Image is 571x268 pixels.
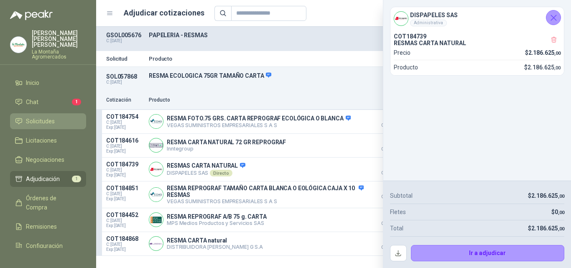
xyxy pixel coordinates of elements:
p: COT184616 [106,137,144,144]
span: Exp: [DATE] [106,125,144,130]
a: Remisiones [10,219,86,235]
span: 2.186.625 [528,49,561,56]
h1: Adjudicar cotizaciones [124,7,204,19]
p: $ 2.186.625 [369,161,410,175]
span: 1 [72,176,81,182]
p: Total [390,224,403,233]
span: Crédito 30 días [369,195,410,199]
p: RESMA CARTA natural [167,237,263,244]
p: Producto [149,96,364,104]
span: Órdenes de Compra [26,194,78,212]
img: Company Logo [10,37,26,53]
p: Precio [394,48,410,57]
p: Precio [369,96,410,104]
div: Directo [210,170,232,176]
p: COT184739 [106,161,144,168]
span: 2.186.625 [531,225,564,232]
img: Company Logo [149,162,163,176]
span: 1 [72,99,81,105]
span: Chat [26,97,38,107]
p: Subtotal [390,191,413,200]
p: RESMA CARTA NATURAL 72 GR REPROGRAF [167,139,286,145]
span: C: [DATE] [106,168,144,173]
p: Producto [149,56,441,61]
p: Solicitud [106,56,144,61]
a: Configuración [10,238,86,254]
p: RESMA REPROGRAF A/B 75 g. CARTA [167,213,267,220]
p: COT184754 [106,113,144,120]
img: Company Logo [149,213,163,227]
p: $ [551,207,564,217]
p: RESMAS CARTA NATURAL [167,162,245,170]
p: $ 244.188 [369,137,410,151]
span: Crédito 30 días [369,245,410,250]
p: RESMA ECOLOGICA 75GR TAMAÑO CARTA [149,72,441,79]
span: ,00 [558,210,564,215]
span: C: [DATE] [106,218,144,223]
span: Exp: [DATE] [106,173,144,178]
p: COT184452 [106,212,144,218]
p: VEGAS SUMINISTROS EMPRESARIALES S A S [167,122,351,128]
p: DISPAPELES SAS [167,170,245,176]
p: COT184739 [394,33,561,40]
p: Producto [394,63,418,72]
span: Solicitudes [26,117,55,126]
a: Órdenes de Compra [10,190,86,215]
span: Exp: [DATE] [106,149,144,154]
p: $ [525,48,561,57]
img: Company Logo [149,115,163,128]
p: MPS Medios Productos y Servicios SAS [167,220,267,226]
span: Negociaciones [26,155,64,164]
p: RESMAS CARTA NATURAL [394,40,561,46]
p: C: [DATE] [106,38,144,43]
img: Company Logo [149,138,163,152]
span: C: [DATE] [106,144,144,149]
p: $ [528,191,564,200]
a: Negociaciones [10,152,86,168]
p: SOL057868 [106,73,144,80]
p: $ [528,224,564,233]
p: RESMA REPROGRAF TAMAÑO CARTA BLANCA O EOLÓGICA CAJA X 10 RESMAS [167,185,364,198]
span: C: [DATE] [106,120,144,125]
p: $ 2.553.000 [369,212,410,226]
p: Fletes [390,207,406,217]
span: 2.186.625 [531,192,564,199]
span: ,00 [558,194,564,199]
span: 0 [555,209,564,215]
span: Remisiones [26,222,57,231]
p: $ 2.421.888 [369,185,410,199]
p: La Montaña Agromercados [32,49,86,59]
p: RESMA FOTO.75 GRS. CARTA REPROGRAF ECOLÓGICA O BLANCA [167,115,351,123]
span: Inicio [26,78,39,87]
span: Crédito 30 días [369,222,410,226]
span: 2.186.625 [528,64,561,71]
p: [PERSON_NAME] [PERSON_NAME] [PERSON_NAME] [32,30,86,48]
p: C: [DATE] [106,80,144,85]
a: Adjudicación1 [10,171,86,187]
button: Ir a adjudicar [411,245,565,262]
span: ,00 [554,51,561,56]
span: Licitaciones [26,136,57,145]
span: Exp: [DATE] [106,223,144,228]
span: Crédito 30 días [369,123,410,128]
p: $ 2.632.875 [369,235,410,250]
p: Cotización [106,96,144,104]
p: $ 242.189 [369,113,410,128]
span: Configuración [26,241,63,250]
p: VEGAS SUMINISTROS EMPRESARIALES S A S [167,198,364,204]
p: $ [524,63,561,72]
p: COT184868 [106,235,144,242]
a: Inicio [10,75,86,91]
a: Solicitudes [10,113,86,129]
p: COT184851 [106,185,144,191]
span: Crédito 60 días [369,171,410,175]
span: C: [DATE] [106,242,144,247]
p: DISTRIBUIDORA [PERSON_NAME] G S.A [167,244,263,250]
span: Exp: [DATE] [106,247,144,252]
a: Licitaciones [10,133,86,148]
span: Crédito 30 días [369,147,410,151]
span: ,00 [558,226,564,232]
p: PAPELERIA - RESMAS [149,32,441,38]
img: Logo peakr [10,10,53,20]
a: Chat1 [10,94,86,110]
